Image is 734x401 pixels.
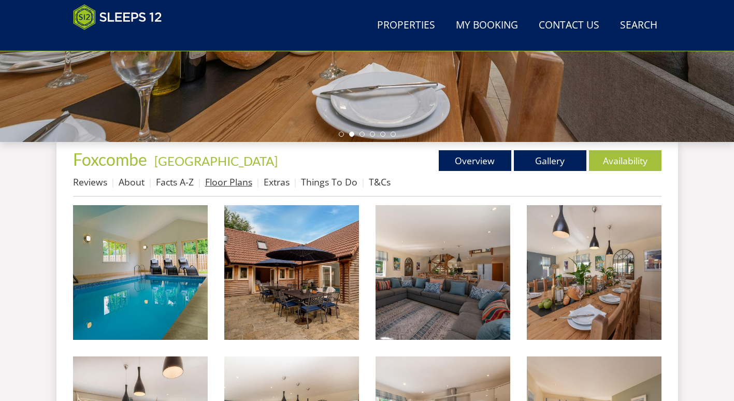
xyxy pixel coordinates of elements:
[589,150,661,171] a: Availability
[73,205,208,340] img: Foxcombe - This luxury large group holiday house sleeps 14 and has a private indoor pool
[264,176,290,188] a: Extras
[224,205,359,340] img: Foxcombe - Enjoy unhurried barbecues on warmer days
[514,150,586,171] a: Gallery
[369,176,391,188] a: T&Cs
[73,4,162,30] img: Sleeps 12
[205,176,252,188] a: Floor Plans
[156,176,194,188] a: Facts A-Z
[535,14,603,37] a: Contact Us
[376,205,510,340] img: Foxcombe - Snuggle up on the sofas at one end of the open plan living/entertaining space
[68,36,177,45] iframe: Customer reviews powered by Trustpilot
[452,14,522,37] a: My Booking
[301,176,357,188] a: Things To Do
[527,205,661,340] img: Foxcombe - Come and celebrate that special birthday or anniversary!
[150,153,278,168] span: -
[616,14,661,37] a: Search
[154,153,278,168] a: [GEOGRAPHIC_DATA]
[73,149,150,169] a: Foxcombe
[73,149,147,169] span: Foxcombe
[373,14,439,37] a: Properties
[119,176,145,188] a: About
[439,150,511,171] a: Overview
[73,176,107,188] a: Reviews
